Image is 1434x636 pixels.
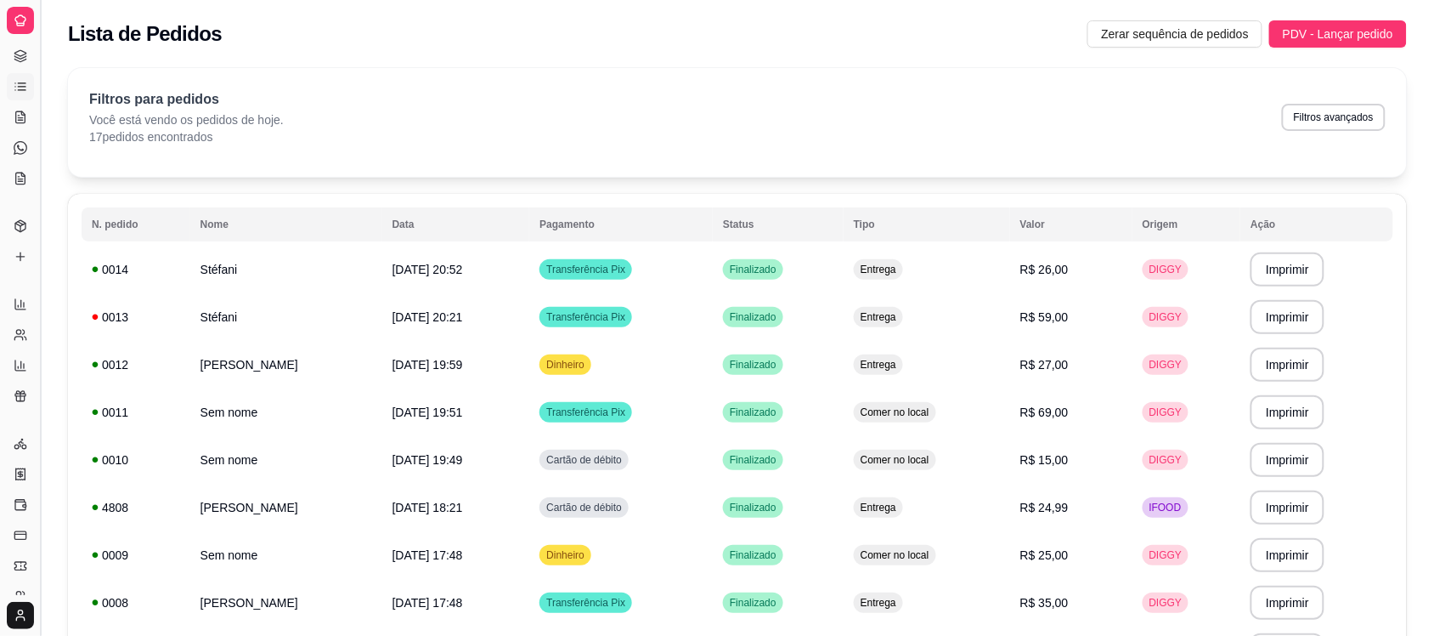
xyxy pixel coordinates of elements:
span: DIGGY [1146,596,1186,610]
button: Imprimir [1251,395,1324,429]
span: Entrega [857,596,900,610]
span: Cartão de débito [543,453,625,467]
div: 0011 [92,404,180,421]
td: Sem nome [190,436,382,484]
th: Nome [190,207,382,241]
th: N. pedido [82,207,190,241]
button: Zerar sequência de pedidos [1087,20,1262,48]
p: Filtros para pedidos [89,89,284,110]
div: 0014 [92,261,180,278]
span: DIGGY [1146,358,1186,372]
span: Comer no local [857,453,933,467]
button: Imprimir [1251,253,1324,287]
span: DIGGY [1146,263,1186,276]
span: Transferência Pix [543,596,629,610]
div: 0008 [92,594,180,611]
span: R$ 24,99 [1020,501,1069,514]
span: Dinheiro [543,548,588,562]
button: Imprimir [1251,491,1324,525]
span: [DATE] 19:59 [392,358,463,372]
th: Origem [1132,207,1241,241]
th: Valor [1010,207,1132,241]
div: 0013 [92,309,180,326]
span: [DATE] 20:52 [392,263,463,276]
span: PDV - Lançar pedido [1283,25,1393,43]
span: R$ 35,00 [1020,596,1069,610]
span: Comer no local [857,548,933,562]
span: Finalizado [726,310,780,324]
span: DIGGY [1146,453,1186,467]
td: Stéfani [190,246,382,293]
button: Imprimir [1251,538,1324,572]
span: Entrega [857,501,900,514]
span: [DATE] 19:51 [392,406,463,419]
th: Tipo [844,207,1010,241]
span: Transferência Pix [543,406,629,419]
span: Cartão de débito [543,501,625,514]
th: Pagamento [529,207,713,241]
span: [DATE] 19:49 [392,453,463,467]
span: Finalizado [726,406,780,419]
span: [DATE] 17:48 [392,596,463,610]
span: R$ 69,00 [1020,406,1069,419]
div: 4808 [92,499,180,516]
span: Zerar sequência de pedidos [1101,25,1249,43]
span: DIGGY [1146,406,1186,419]
button: Imprimir [1251,586,1324,620]
th: Status [713,207,844,241]
span: Transferência Pix [543,310,629,324]
span: R$ 25,00 [1020,548,1069,562]
span: Transferência Pix [543,263,629,276]
h2: Lista de Pedidos [68,20,222,48]
button: PDV - Lançar pedido [1269,20,1407,48]
span: R$ 26,00 [1020,263,1069,276]
div: 0010 [92,451,180,468]
button: Imprimir [1251,300,1324,334]
td: Sem nome [190,389,382,436]
span: Entrega [857,263,900,276]
div: 0009 [92,547,180,564]
span: Dinheiro [543,358,588,372]
th: Data [382,207,530,241]
span: Finalizado [726,548,780,562]
span: R$ 27,00 [1020,358,1069,372]
button: Filtros avançados [1282,104,1386,131]
th: Ação [1240,207,1393,241]
td: [PERSON_NAME] [190,341,382,389]
td: [PERSON_NAME] [190,484,382,531]
span: IFOOD [1146,501,1185,514]
span: Finalizado [726,596,780,610]
span: [DATE] 17:48 [392,548,463,562]
span: Finalizado [726,453,780,467]
span: [DATE] 18:21 [392,501,463,514]
span: Comer no local [857,406,933,419]
span: R$ 15,00 [1020,453,1069,467]
span: Finalizado [726,358,780,372]
span: Entrega [857,358,900,372]
span: [DATE] 20:21 [392,310,463,324]
span: DIGGY [1146,310,1186,324]
p: 17 pedidos encontrados [89,128,284,145]
td: Sem nome [190,531,382,579]
p: Você está vendo os pedidos de hoje. [89,111,284,128]
span: R$ 59,00 [1020,310,1069,324]
td: [PERSON_NAME] [190,579,382,627]
td: Stéfani [190,293,382,341]
div: 0012 [92,356,180,373]
span: Finalizado [726,263,780,276]
button: Imprimir [1251,348,1324,382]
span: DIGGY [1146,548,1186,562]
span: Finalizado [726,501,780,514]
button: Imprimir [1251,443,1324,477]
span: Entrega [857,310,900,324]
